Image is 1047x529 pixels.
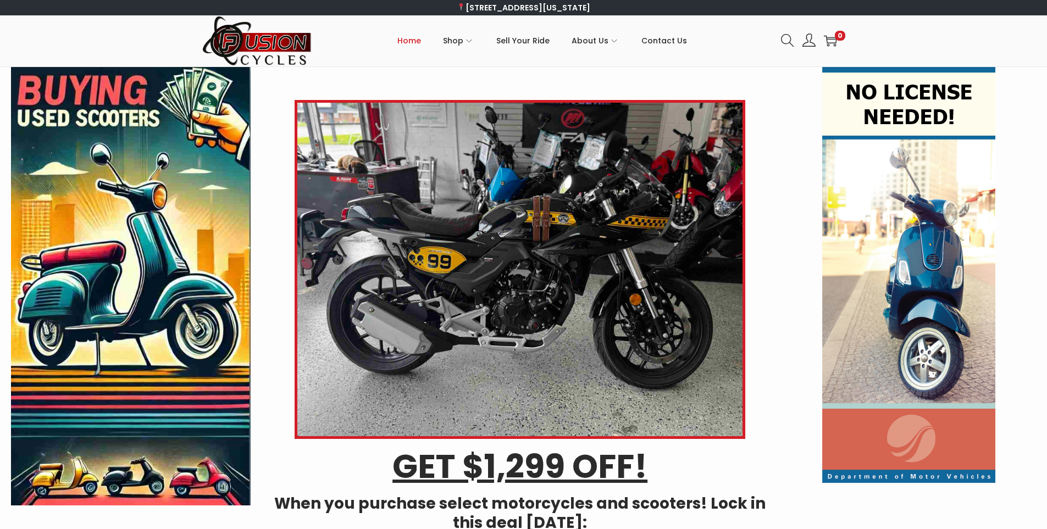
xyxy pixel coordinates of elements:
span: Sell Your Ride [496,27,550,54]
img: 📍 [457,3,465,11]
a: [STREET_ADDRESS][US_STATE] [457,2,590,13]
span: Shop [443,27,463,54]
a: About Us [572,16,619,65]
a: Shop [443,16,474,65]
span: Contact Us [641,27,687,54]
a: Contact Us [641,16,687,65]
a: Home [397,16,421,65]
u: GET $1,299 OFF! [392,443,647,489]
nav: Primary navigation [312,16,773,65]
a: 0 [824,34,837,47]
span: About Us [572,27,608,54]
span: Home [397,27,421,54]
a: Sell Your Ride [496,16,550,65]
img: Woostify retina logo [202,15,312,66]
